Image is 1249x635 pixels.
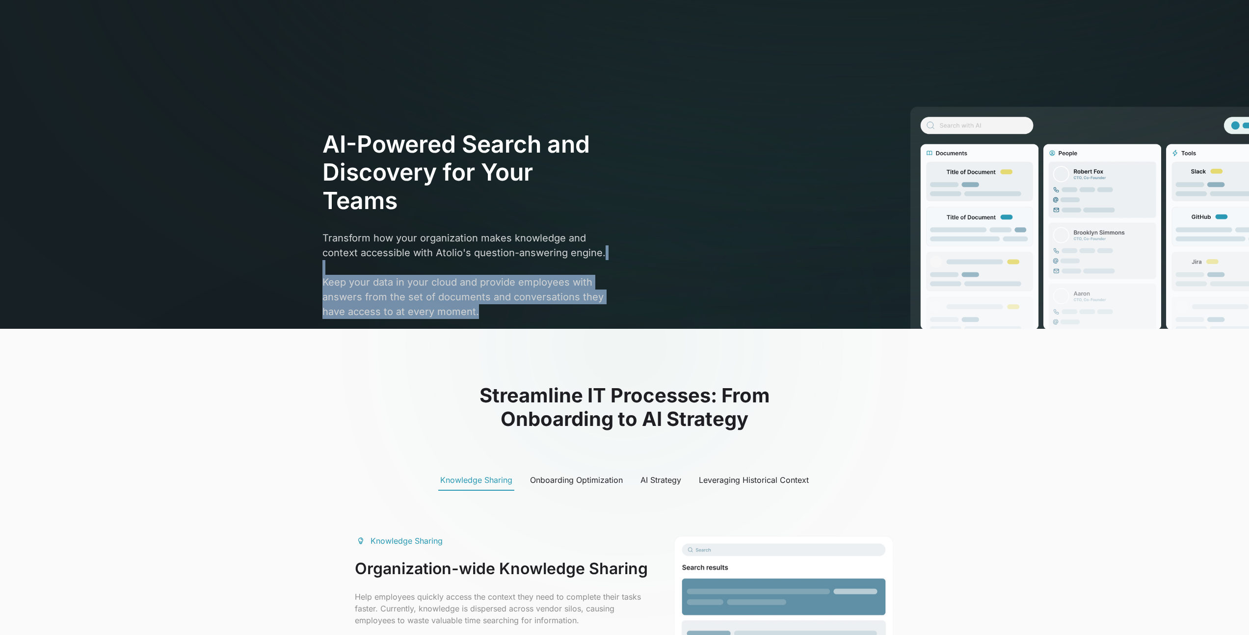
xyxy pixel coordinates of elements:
h2: Streamline IT Processes: From Onboarding to AI Strategy [311,384,939,431]
iframe: Chat Widget [1200,588,1249,635]
div: Leveraging Historical Context [699,474,809,486]
div: AI Strategy [640,474,681,486]
img: image [910,106,1249,340]
h3: Organization-wide Knowledge Sharing [355,558,649,579]
p: Transform how your organization makes knowledge and context accessible with Atolio's question-ans... [322,231,611,319]
img: line [896,118,1249,541]
p: Help employees quickly access the context they need to complete their tasks faster. Currently, kn... [355,591,649,626]
div: Knowledge Sharing [371,535,443,547]
div: Onboarding Optimization [530,474,623,486]
div: Knowledge Sharing [440,474,512,486]
h1: AI-Powered Search and Discovery for Your Teams [322,130,611,215]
